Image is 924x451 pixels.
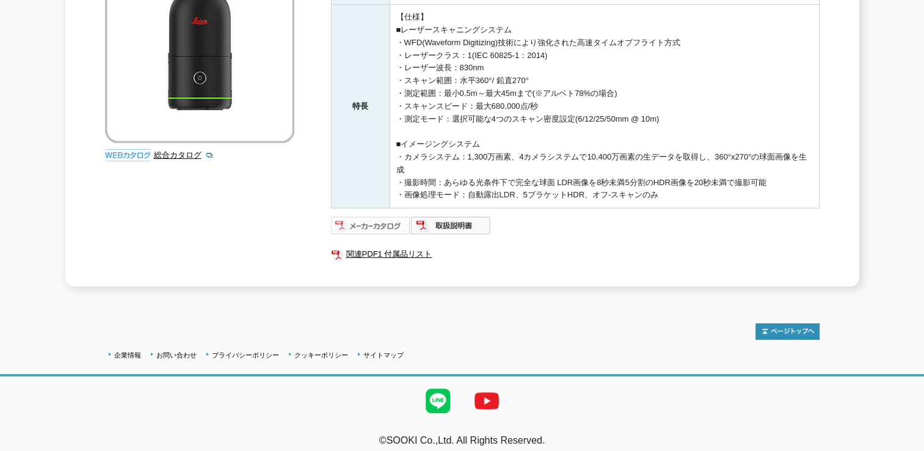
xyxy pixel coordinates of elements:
[462,376,511,425] img: YouTube
[331,216,411,235] img: メーカーカタログ
[331,224,411,233] a: メーカーカタログ
[294,351,348,359] a: クッキーポリシー
[105,149,151,161] img: webカタログ
[413,376,462,425] img: LINE
[114,351,141,359] a: 企業情報
[755,323,820,340] img: トップページへ
[212,351,279,359] a: プライバシーポリシー
[411,224,491,233] a: 取扱説明書
[156,351,197,359] a: お問い合わせ
[154,150,214,159] a: 総合カタログ
[331,246,820,262] a: 関連PDF1 付属品リスト
[331,5,390,208] th: 特長
[411,216,491,235] img: 取扱説明書
[363,351,404,359] a: サイトマップ
[390,5,819,208] td: 【仕様】 ■レーザースキャニングシステム ・WFD(Waveform Digitizing)技術により強化された高速タイムオブフライト方式 ・レーザークラス：1(IEC 60825-1：2014...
